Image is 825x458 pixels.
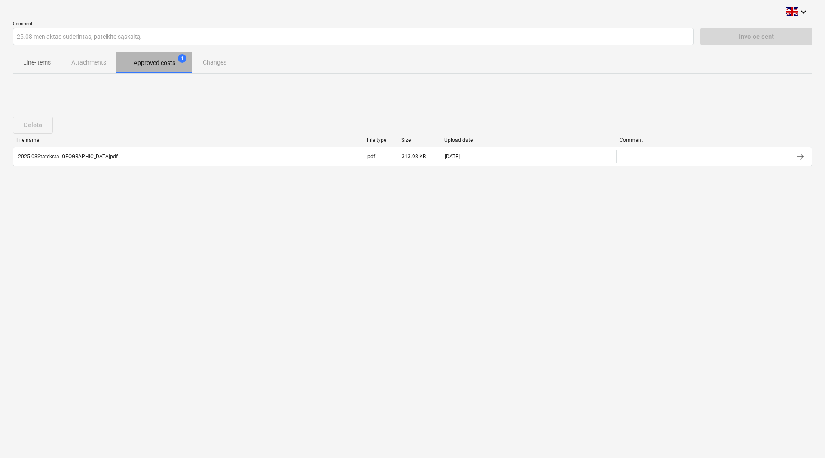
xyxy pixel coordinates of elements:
[17,154,118,160] div: 2025-08Stateksta-[GEOGRAPHIC_DATA]pdf
[444,137,613,143] div: Upload date
[401,137,437,143] div: Size
[16,137,360,143] div: File name
[178,54,186,63] span: 1
[402,154,426,160] div: 313.98 KB
[367,137,394,143] div: File type
[23,58,51,67] p: Line-items
[367,154,375,160] div: pdf
[620,137,788,143] div: Comment
[798,7,809,17] i: keyboard_arrow_down
[445,154,460,160] div: [DATE]
[620,154,621,160] div: -
[134,58,175,68] p: Approved costs
[13,21,694,28] p: Comment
